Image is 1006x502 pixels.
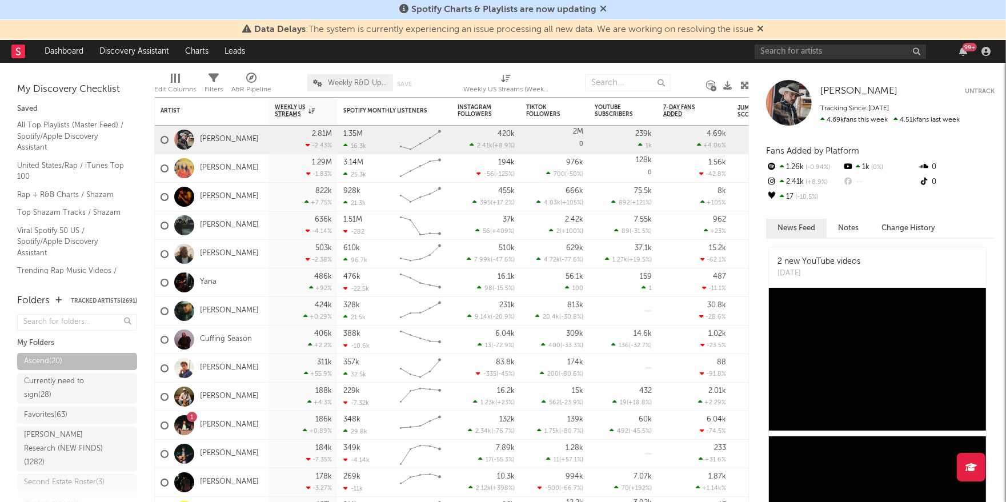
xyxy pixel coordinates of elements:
[205,69,223,102] div: Filters
[395,440,446,468] svg: Chart title
[707,130,726,138] div: 4.69k
[483,371,496,377] span: -335
[612,399,652,406] div: ( )
[919,175,995,190] div: 0
[343,444,360,452] div: 349k
[315,187,332,195] div: 822k
[200,135,259,144] a: [PERSON_NAME]
[17,474,137,491] a: Second Estate Roster(3)
[343,285,369,292] div: -22.5k
[463,83,549,97] div: Weekly US Streams (Weekly US Streams)
[766,160,842,175] div: 1.26k
[635,130,652,138] div: 239k
[395,126,446,154] svg: Chart title
[631,228,650,235] span: -31.5 %
[343,256,367,264] div: 96.7k
[704,227,726,235] div: +23 %
[498,159,515,166] div: 194k
[154,69,196,102] div: Edit Columns
[793,194,818,200] span: -10.5 %
[467,256,515,263] div: ( )
[475,227,515,235] div: ( )
[600,5,607,14] span: Dismiss
[475,314,491,320] span: 9.14k
[484,171,494,178] span: -56
[700,342,726,349] div: -23.5 %
[702,284,726,292] div: -11.1 %
[231,69,271,102] div: A&R Pipeline
[315,216,332,223] div: 636k
[343,216,362,223] div: 1.51M
[707,416,726,423] div: 6.04k
[343,199,366,207] div: 21.3k
[485,343,491,349] span: 13
[200,220,259,230] a: [PERSON_NAME]
[544,428,559,435] span: 1.75k
[820,117,888,123] span: 4.69k fans this week
[343,171,366,178] div: 25.3k
[562,343,582,349] span: -33.3 %
[343,302,360,309] div: 328k
[549,227,583,235] div: ( )
[738,276,783,290] div: 76.4
[963,43,977,51] div: 99 +
[483,228,490,235] span: 56
[663,104,709,118] span: 7-Day Fans Added
[395,211,446,240] svg: Chart title
[497,400,513,406] span: +23 %
[700,256,726,263] div: -62.1 %
[467,313,515,320] div: ( )
[397,81,412,87] button: Save
[17,188,126,201] a: Rap + R&B Charts / Shazam
[315,244,332,252] div: 503k
[620,400,627,406] span: 19
[395,411,446,440] svg: Chart title
[566,273,583,280] div: 56.1k
[572,286,583,292] span: 100
[468,427,515,435] div: ( )
[303,313,332,320] div: +0.29 %
[714,444,726,452] div: 233
[709,244,726,252] div: 15.2k
[541,342,583,349] div: ( )
[585,74,671,91] input: Search...
[24,428,105,469] div: [PERSON_NAME] Research (NEW FINDS) ( 1282 )
[478,456,515,463] div: ( )
[496,444,515,452] div: 7.89k
[494,286,513,292] span: -15.5 %
[635,244,652,252] div: 37.1k
[306,170,332,178] div: -1.83 %
[17,119,126,154] a: All Top Playlists (Master Feed) / Spotify/Apple Discovery Assistant
[499,302,515,309] div: 231k
[870,219,947,238] button: Change History
[632,200,650,206] span: +121 %
[476,170,515,178] div: ( )
[628,400,650,406] span: +18.8 %
[498,273,515,280] div: 16.1k
[766,175,842,190] div: 2.41k
[697,142,726,149] div: +4.06 %
[631,343,650,349] span: -32.7 %
[498,371,513,377] span: -45 %
[567,359,583,366] div: 174k
[542,399,583,406] div: ( )
[254,25,306,34] span: Data Delays
[738,247,783,261] div: 81.7
[495,330,515,338] div: 6.04k
[738,133,783,147] div: 72.9
[306,227,332,235] div: -4.14 %
[646,143,652,149] span: 1k
[17,353,137,370] a: Ascend(20)
[154,83,196,97] div: Edit Columns
[24,408,67,422] div: Favorites ( 63 )
[473,399,515,406] div: ( )
[17,294,50,308] div: Folders
[494,143,513,149] span: +8.9 %
[562,200,582,206] span: +105 %
[526,126,583,154] div: 0
[275,104,306,118] span: Weekly US Streams
[476,370,515,377] div: ( )
[499,244,515,252] div: 510k
[307,399,332,406] div: +4.3 %
[395,183,446,211] svg: Chart title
